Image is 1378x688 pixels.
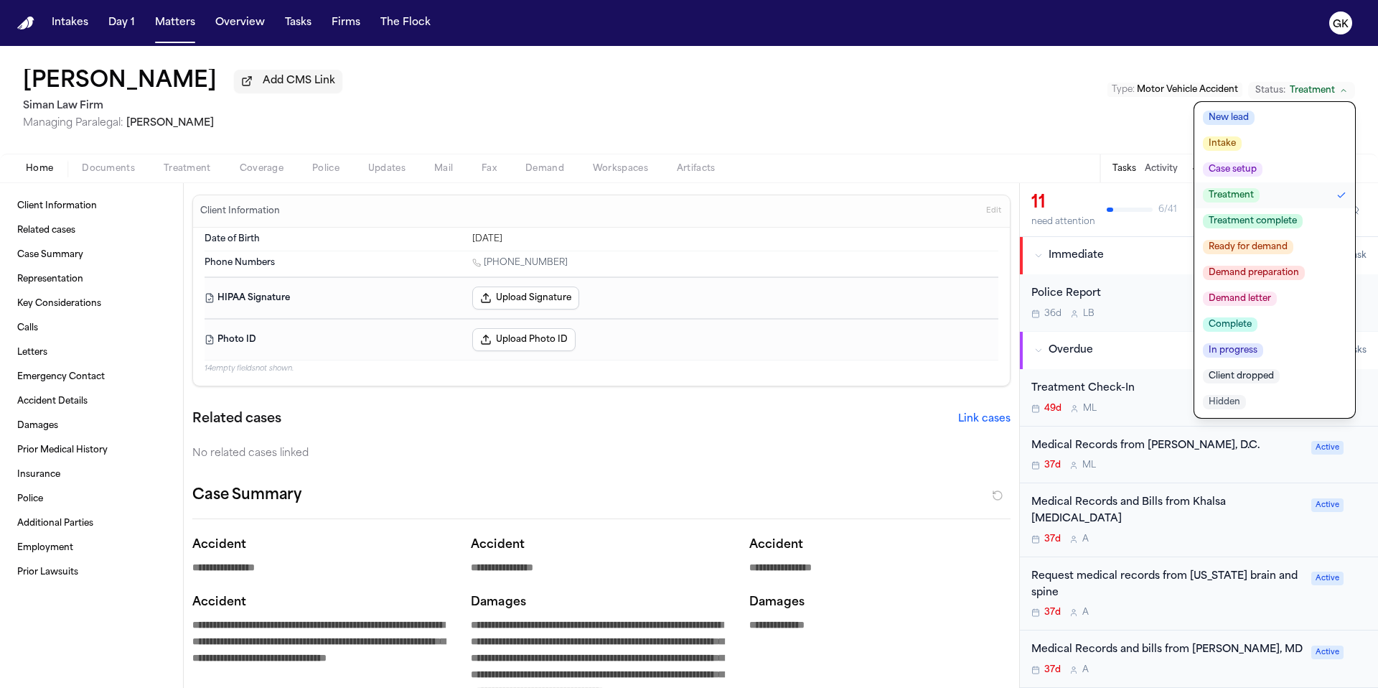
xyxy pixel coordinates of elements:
[234,70,342,93] button: Add CMS Link
[368,163,406,175] span: Updates
[1049,248,1104,263] span: Immediate
[1082,664,1089,676] span: A
[205,257,275,269] span: Phone Numbers
[472,287,579,310] button: Upload Signature
[749,536,1011,554] p: Accident
[677,163,716,175] span: Artifacts
[326,10,366,36] button: Firms
[17,17,34,30] a: Home
[1194,131,1355,157] button: Intake
[11,292,172,315] a: Key Considerations
[11,243,172,266] a: Case Summary
[23,69,217,95] h1: [PERSON_NAME]
[205,233,464,245] dt: Date of Birth
[11,317,172,340] a: Calls
[205,363,998,374] p: 14 empty fields not shown.
[1194,102,1355,418] ul: Status options
[1203,162,1262,177] span: Case setup
[1031,192,1095,215] div: 11
[1345,250,1367,261] span: 1 task
[192,447,1011,461] div: No related cases linked
[192,484,301,507] h2: Case Summary
[210,10,271,36] a: Overview
[958,412,1011,427] button: Link cases
[1044,403,1061,414] span: 49d
[11,268,172,291] a: Representation
[1107,83,1242,97] button: Edit Type: Motor Vehicle Accident
[1311,646,1344,659] span: Active
[593,163,648,175] span: Workspaces
[1203,240,1293,254] span: Ready for demand
[1194,234,1355,260] button: Ready for demand
[1194,105,1355,131] button: New lead
[375,10,436,36] button: The Flock
[192,409,281,429] h2: Related cases
[1031,642,1303,659] div: Medical Records and bills from [PERSON_NAME], MD
[11,390,172,413] a: Accident Details
[23,98,342,115] h2: Siman Law Firm
[1311,498,1344,512] span: Active
[472,257,568,269] a: Call 1 (818) 635-4066
[26,163,53,175] span: Home
[472,233,998,245] div: [DATE]
[1031,495,1303,528] div: Medical Records and Bills from Khalsa [MEDICAL_DATA]
[982,200,1006,223] button: Edit
[126,118,214,129] span: [PERSON_NAME]
[279,10,317,36] button: Tasks
[11,366,172,389] a: Emergency Contact
[1020,427,1378,484] div: Open task: Medical Records from Alireza Chizari, D.C.
[749,594,1011,611] p: Damages
[1031,381,1303,397] div: Treatment Check-In
[1044,607,1061,618] span: 37d
[1203,188,1260,203] span: Treatment
[1194,157,1355,182] button: Case setup
[11,439,172,462] a: Prior Medical History
[103,10,141,36] button: Day 1
[1194,312,1355,338] button: Complete
[192,594,454,611] p: Accident
[192,536,454,554] p: Accident
[312,163,339,175] span: Police
[1044,308,1061,320] span: 36d
[1194,182,1355,208] button: Treatment
[11,219,172,242] a: Related cases
[11,536,172,559] a: Employment
[1020,237,1378,274] button: Immediate1task
[11,414,172,437] a: Damages
[1194,208,1355,234] button: Treatment complete
[164,163,211,175] span: Treatment
[1158,204,1177,215] span: 6 / 41
[205,287,464,310] dt: HIPAA Signature
[1248,82,1355,99] button: Change status from Treatment
[1082,460,1096,471] span: M L
[11,488,172,511] a: Police
[11,561,172,584] a: Prior Lawsuits
[1203,343,1263,358] span: In progress
[1020,274,1378,331] div: Open task: Police Report
[1203,395,1246,409] span: Hidden
[1255,85,1285,96] span: Status:
[1311,572,1344,585] span: Active
[1145,163,1178,175] button: Activity
[11,463,172,486] a: Insurance
[1082,534,1089,545] span: A
[1083,308,1095,320] span: L B
[240,163,283,175] span: Coverage
[1194,286,1355,312] button: Demand letter
[1186,159,1206,179] button: Add Task
[1031,216,1095,228] div: need attention
[1203,136,1242,151] span: Intake
[1203,214,1303,228] span: Treatment complete
[197,205,283,217] h3: Client Information
[434,163,453,175] span: Mail
[23,69,217,95] button: Edit matter name
[149,10,201,36] button: Matters
[11,195,172,218] a: Client Information
[46,10,94,36] button: Intakes
[1311,441,1344,455] span: Active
